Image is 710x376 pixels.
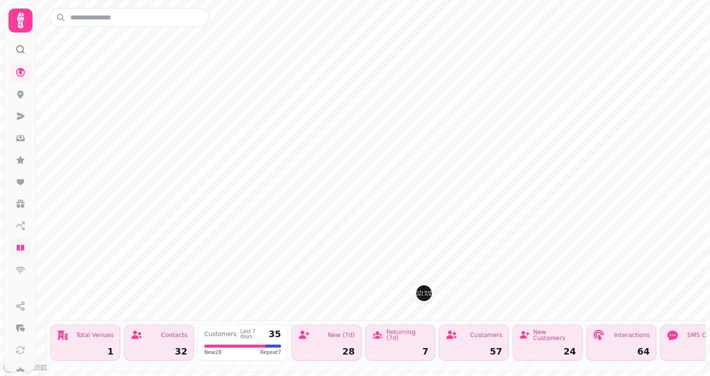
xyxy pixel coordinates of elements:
[416,285,432,304] div: Map marker
[445,347,502,356] div: 57
[519,347,576,356] div: 24
[533,329,576,341] div: New Customers
[76,332,114,338] div: Total Venues
[204,331,237,337] div: Customers
[593,347,650,356] div: 64
[372,347,428,356] div: 7
[298,347,355,356] div: 28
[260,349,281,356] span: Repeat 7
[161,332,187,338] div: Contacts
[470,332,502,338] div: Customers
[416,285,432,301] button: Santa Maria del Sur
[269,330,281,339] div: 35
[204,349,222,356] span: New 28
[241,329,265,339] div: Last 7 days
[386,329,428,341] div: Returning (7d)
[3,362,47,373] a: Mapbox logo
[327,332,355,338] div: New (7d)
[614,332,650,338] div: Interactions
[57,347,114,356] div: 1
[131,347,187,356] div: 32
